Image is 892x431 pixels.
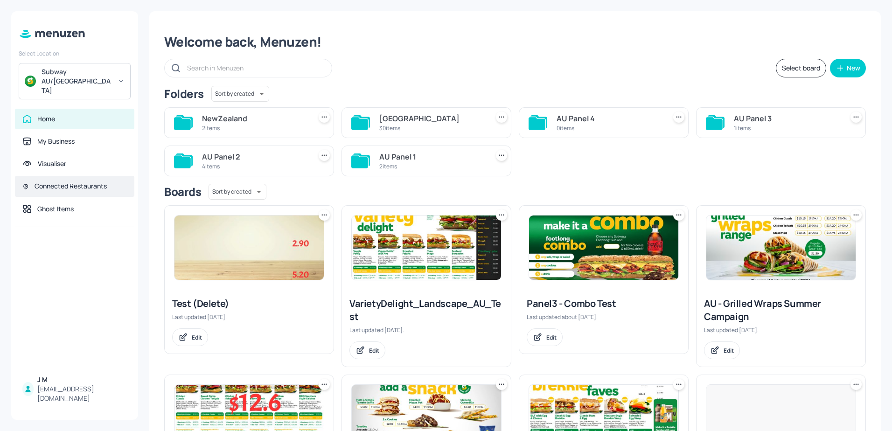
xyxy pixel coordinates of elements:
[379,162,485,170] div: 2 items
[369,347,379,355] div: Edit
[202,162,307,170] div: 4 items
[557,124,662,132] div: 0 items
[557,113,662,124] div: AU Panel 4
[211,84,269,103] div: Sort by created
[546,334,557,341] div: Edit
[734,124,839,132] div: 1 items
[704,326,858,334] div: Last updated [DATE].
[164,34,866,50] div: Welcome back, Menuzen!
[830,59,866,77] button: New
[379,151,485,162] div: AU Panel 1
[529,215,678,280] img: 2025-08-07-1754562241714zf1t2x7jm3b.jpeg
[527,313,681,321] div: Last updated about [DATE].
[19,49,131,57] div: Select Location
[164,184,201,199] div: Boards
[209,182,266,201] div: Sort by created
[527,297,681,310] div: Panel3 - Combo Test
[187,61,322,75] input: Search in Menuzen
[776,59,826,77] button: Select board
[704,297,858,323] div: AU - Grilled Wraps Summer Campaign
[379,124,485,132] div: 30 items
[192,334,202,341] div: Edit
[172,297,326,310] div: Test (Delete)
[164,86,204,101] div: Folders
[38,159,66,168] div: Visualiser
[42,67,112,95] div: Subway AU/[GEOGRAPHIC_DATA]
[734,113,839,124] div: AU Panel 3
[847,65,860,71] div: New
[724,347,734,355] div: Edit
[35,181,107,191] div: Connected Restaurants
[174,215,324,280] img: 2025-09-15-1757922545768gabwwr35u1l.jpeg
[37,137,75,146] div: My Business
[25,76,36,87] img: avatar
[37,375,127,384] div: J M
[37,204,74,214] div: Ghost Items
[379,113,485,124] div: [GEOGRAPHIC_DATA]
[706,215,856,280] img: 2024-12-19-1734584245950k86txo84it.jpeg
[202,151,307,162] div: AU Panel 2
[37,384,127,403] div: [EMAIL_ADDRESS][DOMAIN_NAME]
[172,313,326,321] div: Last updated [DATE].
[202,113,307,124] div: NewZealand
[352,215,501,280] img: 2025-08-29-1756439023252n29rpqqk52.jpeg
[349,297,503,323] div: VarietyDelight_Landscape_AU_Test
[202,124,307,132] div: 2 items
[349,326,503,334] div: Last updated [DATE].
[37,114,55,124] div: Home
